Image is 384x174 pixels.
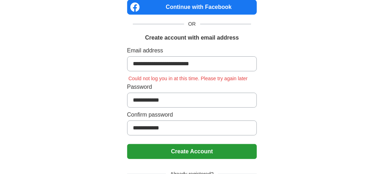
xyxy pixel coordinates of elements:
label: Password [127,83,257,91]
h1: Create account with email address [145,34,239,42]
button: Create Account [127,144,257,159]
label: Confirm password [127,111,257,119]
span: OR [184,20,200,28]
span: Could not log you in at this time. Please try again later [127,76,249,81]
label: Email address [127,46,257,55]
